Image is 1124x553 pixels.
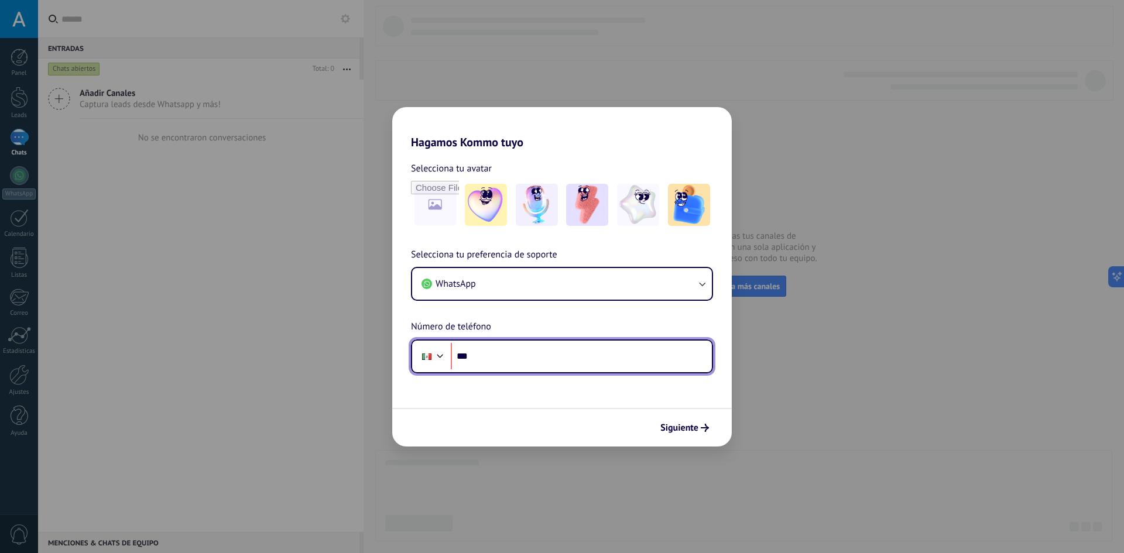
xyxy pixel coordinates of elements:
button: WhatsApp [412,268,712,300]
span: Siguiente [660,424,698,432]
span: Selecciona tu avatar [411,161,492,176]
button: Siguiente [655,418,714,438]
img: -1.jpeg [465,184,507,226]
span: Selecciona tu preferencia de soporte [411,248,557,263]
img: -2.jpeg [516,184,558,226]
div: Mexico: + 52 [416,344,438,369]
h2: Hagamos Kommo tuyo [392,107,732,149]
img: -5.jpeg [668,184,710,226]
img: -3.jpeg [566,184,608,226]
span: WhatsApp [436,278,476,290]
img: -4.jpeg [617,184,659,226]
span: Número de teléfono [411,320,491,335]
